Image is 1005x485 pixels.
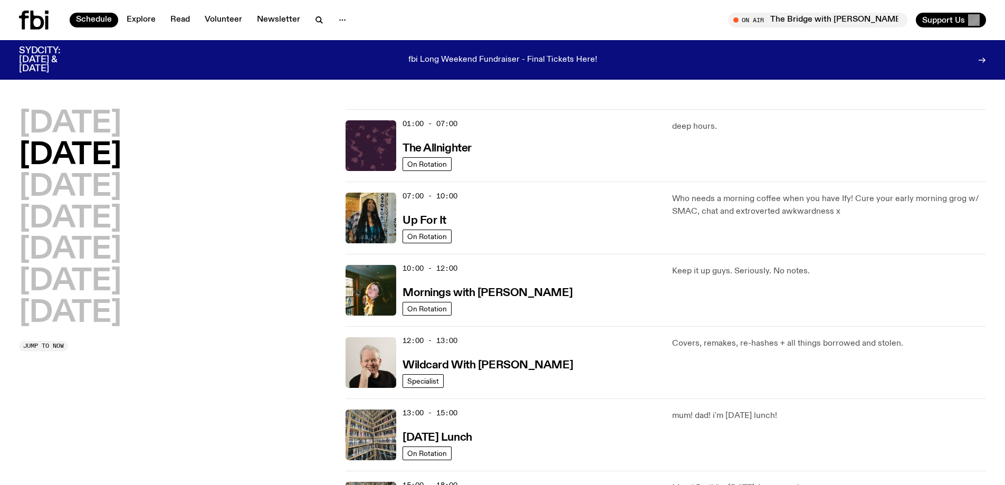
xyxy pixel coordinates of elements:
[916,13,986,27] button: Support Us
[403,263,457,273] span: 10:00 - 12:00
[728,13,907,27] button: On AirThe Bridge with [PERSON_NAME]
[407,233,447,241] span: On Rotation
[403,213,446,226] a: Up For It
[403,157,452,171] a: On Rotation
[23,343,64,349] span: Jump to now
[120,13,162,27] a: Explore
[346,265,396,316] img: Freya smiles coyly as she poses for the image.
[403,119,457,129] span: 01:00 - 07:00
[403,374,444,388] a: Specialist
[403,358,573,371] a: Wildcard With [PERSON_NAME]
[346,410,396,460] img: A corner shot of the fbi music library
[19,204,121,234] button: [DATE]
[403,446,452,460] a: On Rotation
[251,13,307,27] a: Newsletter
[403,288,572,299] h3: Mornings with [PERSON_NAME]
[403,432,472,443] h3: [DATE] Lunch
[19,341,68,351] button: Jump to now
[403,215,446,226] h3: Up For It
[672,410,986,422] p: mum! dad! i'm [DATE] lunch!
[19,235,121,265] button: [DATE]
[19,267,121,297] button: [DATE]
[672,337,986,350] p: Covers, remakes, re-hashes + all things borrowed and stolen.
[19,173,121,202] button: [DATE]
[407,377,439,385] span: Specialist
[70,13,118,27] a: Schedule
[407,160,447,168] span: On Rotation
[403,302,452,316] a: On Rotation
[403,191,457,201] span: 07:00 - 10:00
[403,408,457,418] span: 13:00 - 15:00
[672,265,986,278] p: Keep it up guys. Seriously. No notes.
[672,120,986,133] p: deep hours.
[407,305,447,313] span: On Rotation
[403,430,472,443] a: [DATE] Lunch
[346,193,396,243] img: Ify - a Brown Skin girl with black braided twists, looking up to the side with her tongue stickin...
[407,450,447,458] span: On Rotation
[19,109,121,139] button: [DATE]
[19,299,121,328] button: [DATE]
[19,46,87,73] h3: SYDCITY: [DATE] & [DATE]
[198,13,248,27] a: Volunteer
[346,337,396,388] img: Stuart is smiling charmingly, wearing a black t-shirt against a stark white background.
[19,141,121,170] button: [DATE]
[672,193,986,218] p: Who needs a morning coffee when you have Ify! Cure your early morning grog w/ SMAC, chat and extr...
[403,286,572,299] a: Mornings with [PERSON_NAME]
[408,55,597,65] p: fbi Long Weekend Fundraiser - Final Tickets Here!
[403,143,472,154] h3: The Allnighter
[164,13,196,27] a: Read
[403,336,457,346] span: 12:00 - 13:00
[403,360,573,371] h3: Wildcard With [PERSON_NAME]
[403,141,472,154] a: The Allnighter
[403,230,452,243] a: On Rotation
[922,15,965,25] span: Support Us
